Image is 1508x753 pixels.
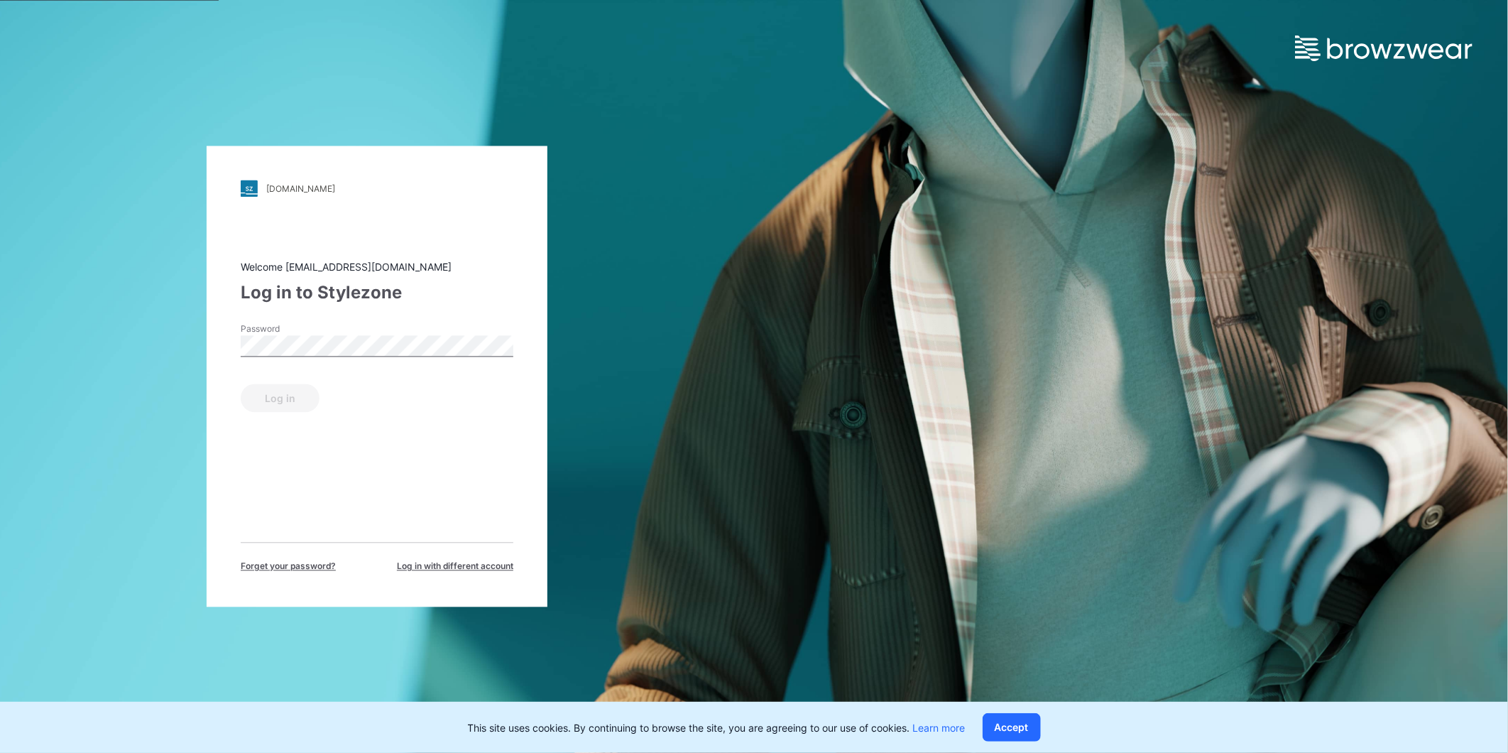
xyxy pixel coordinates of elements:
[983,713,1041,742] button: Accept
[241,560,336,573] span: Forget your password?
[468,720,966,735] p: This site uses cookies. By continuing to browse the site, you are agreeing to our use of cookies.
[241,180,258,197] img: stylezone-logo.562084cfcfab977791bfbf7441f1a819.svg
[397,560,513,573] span: Log in with different account
[241,281,513,306] div: Log in to Stylezone
[913,722,966,734] a: Learn more
[241,180,513,197] a: [DOMAIN_NAME]
[241,260,513,275] div: Welcome [EMAIL_ADDRESS][DOMAIN_NAME]
[1295,36,1473,61] img: browzwear-logo.e42bd6dac1945053ebaf764b6aa21510.svg
[241,323,340,336] label: Password
[266,183,335,194] div: [DOMAIN_NAME]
